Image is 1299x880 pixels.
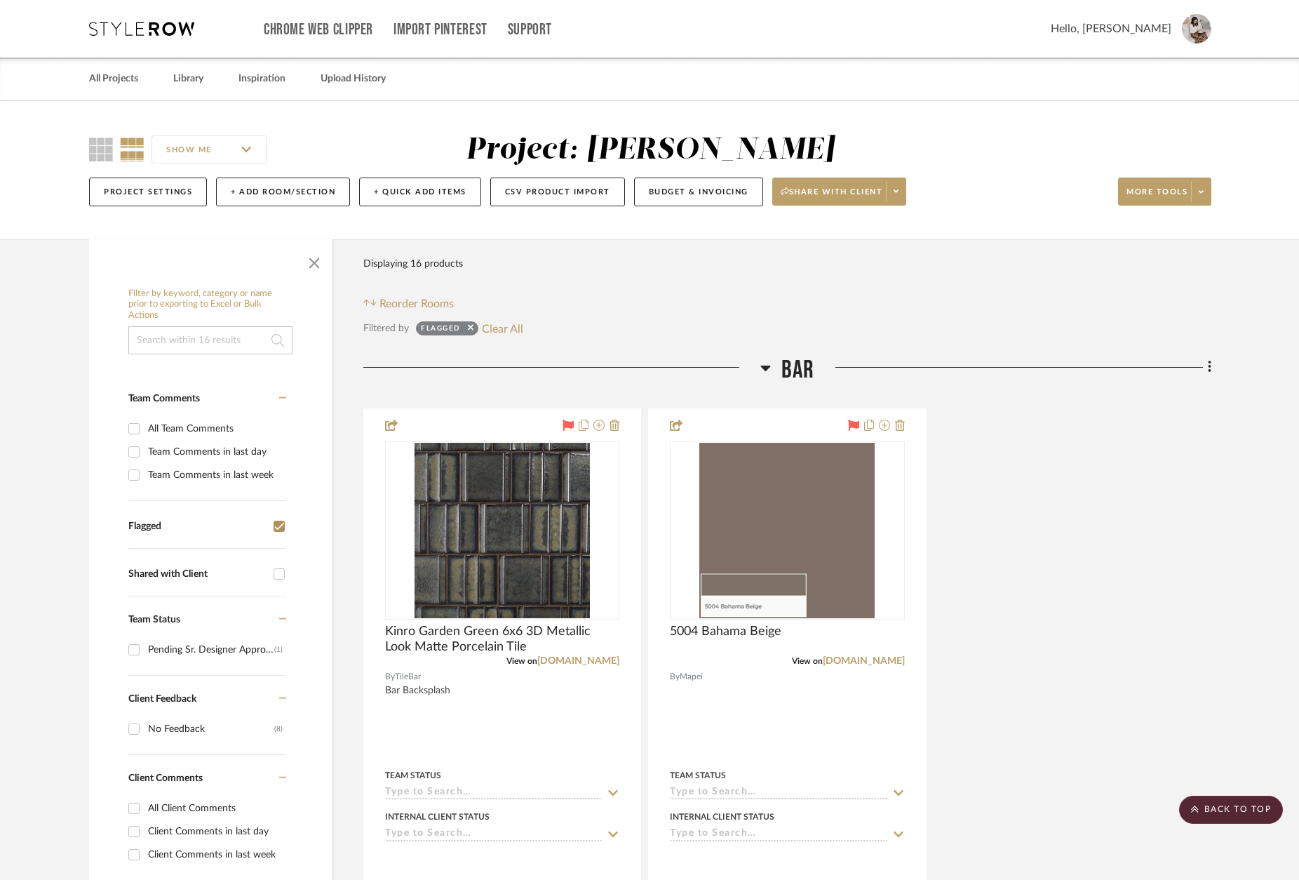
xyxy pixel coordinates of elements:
[670,670,680,684] span: By
[128,521,267,533] div: Flagged
[379,295,454,312] span: Reorder Rooms
[148,639,274,661] div: Pending Sr. Designer Approval
[385,828,603,841] input: Type to Search…
[385,787,603,800] input: Type to Search…
[670,787,887,800] input: Type to Search…
[1126,187,1187,208] span: More tools
[792,657,823,665] span: View on
[128,694,196,704] span: Client Feedback
[823,656,905,666] a: [DOMAIN_NAME]
[359,178,481,206] button: + Quick Add Items
[363,295,454,312] button: Reorder Rooms
[321,69,386,88] a: Upload History
[385,670,395,684] span: By
[216,178,350,206] button: + Add Room/Section
[128,773,203,783] span: Client Comments
[506,657,537,665] span: View on
[415,443,590,618] img: Kinro Garden Green 6x6 3D Metallic Look Matte Porcelain Tile
[670,828,887,841] input: Type to Search…
[772,178,907,206] button: Share with client
[670,769,726,782] div: Team Status
[264,24,373,36] a: Chrome Web Clipper
[148,464,283,486] div: Team Comments in last week
[670,624,781,639] span: 5004 Bahama Beige
[300,246,328,274] button: Close
[482,319,523,338] button: Clear All
[274,639,283,661] div: (1)
[670,811,774,823] div: Internal Client Status
[128,326,292,354] input: Search within 16 results
[537,656,619,666] a: [DOMAIN_NAME]
[173,69,203,88] a: Library
[781,187,883,208] span: Share with client
[363,250,463,278] div: Displaying 16 products
[148,844,283,866] div: Client Comments in last week
[508,24,552,36] a: Support
[238,69,285,88] a: Inspiration
[148,718,274,740] div: No Feedback
[466,135,835,165] div: Project: [PERSON_NAME]
[1179,796,1283,824] scroll-to-top-button: BACK TO TOP
[274,718,283,740] div: (8)
[671,442,903,619] div: 0
[490,178,625,206] button: CSV Product Import
[128,615,180,625] span: Team Status
[1182,14,1211,44] img: avatar
[128,568,267,580] div: Shared with Client
[386,442,619,619] div: 0
[680,670,703,684] span: Mapei
[363,321,409,336] div: Filtered by
[385,811,490,823] div: Internal Client Status
[128,288,292,321] h6: Filter by keyword, category or name prior to exporting to Excel or Bulk Actions
[699,443,875,618] img: 5004 Bahama Beige
[128,394,200,404] span: Team Comments
[385,769,441,782] div: Team Status
[421,324,461,338] div: Flagged
[148,441,283,463] div: Team Comments in last day
[395,670,421,684] span: TileBar
[148,820,283,843] div: Client Comments in last day
[385,624,619,655] span: Kinro Garden Green 6x6 3D Metallic Look Matte Porcelain Tile
[148,797,283,820] div: All Client Comments
[148,418,283,440] div: All Team Comments
[1051,20,1171,37] span: Hello, [PERSON_NAME]
[781,355,815,385] span: Bar
[89,69,138,88] a: All Projects
[89,178,207,206] button: Project Settings
[634,178,763,206] button: Budget & Invoicing
[393,24,487,36] a: Import Pinterest
[1118,178,1211,206] button: More tools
